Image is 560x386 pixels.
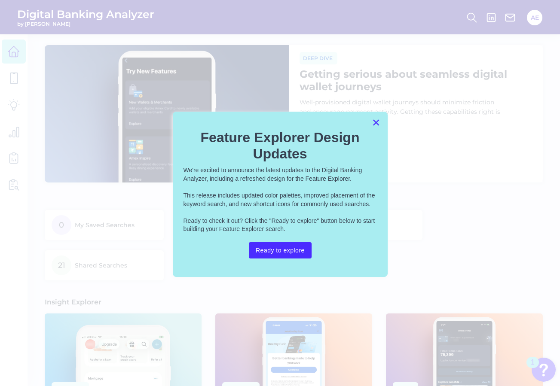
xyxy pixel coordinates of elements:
[184,217,377,234] p: Ready to check it out? Click the "Ready to explore" button below to start building your Feature E...
[184,191,377,208] p: This release includes updated color palettes, improved placement of the keyword search, and new s...
[372,115,380,129] button: Close
[184,129,377,162] h2: Feature Explorer Design Updates
[249,242,312,258] button: Ready to explore
[184,166,377,183] p: We're excited to announce the latest updates to the Digital Banking Analyzer, including a refresh...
